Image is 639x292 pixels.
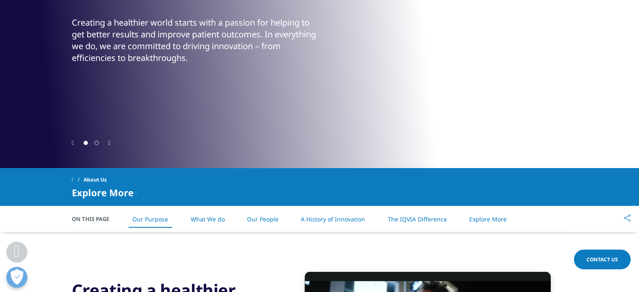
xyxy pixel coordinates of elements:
a: A History of Innovation [301,215,365,223]
a: Our People [247,215,279,223]
span: About Us [84,172,107,187]
span: Explore More [72,187,134,197]
span: Contact Us [586,256,618,263]
a: Contact Us [574,250,631,269]
span: Go to slide 1 [84,141,88,145]
div: Creating a healthier world starts with a passion for helping to get better results and improve pa... [72,17,318,64]
a: Explore More [469,215,507,223]
button: Open Preferences [6,267,27,288]
a: Our Purpose [132,215,168,223]
span: On This Page [72,215,118,223]
div: Next slide [108,139,110,147]
span: Go to slide 2 [95,141,99,145]
a: What We do [190,215,224,223]
div: Previous slide [72,139,74,147]
a: The IQVIA Difference [387,215,447,223]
